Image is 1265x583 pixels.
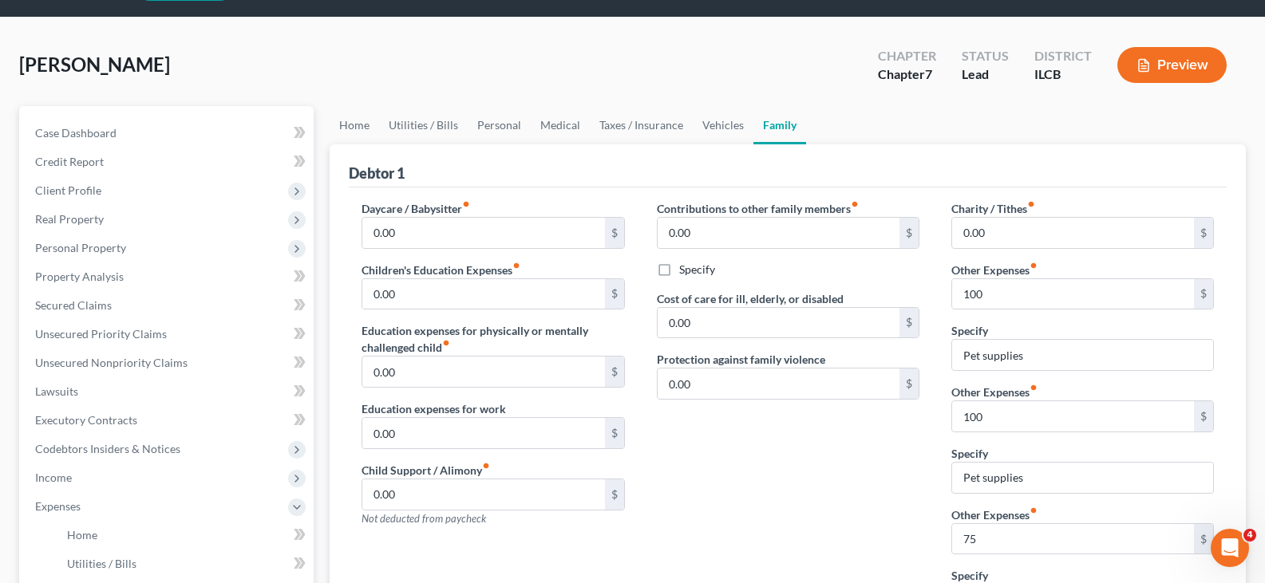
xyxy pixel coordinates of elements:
i: fiber_manual_record [1027,200,1035,208]
span: Credit Report [35,155,104,168]
div: $ [605,279,624,309]
span: Personal Property [35,241,126,254]
input: -- [362,479,604,510]
a: Home [54,521,314,550]
label: Cost of care for ill, elderly, or disabled [657,290,844,307]
a: Unsecured Priority Claims [22,320,314,349]
label: Specify [951,445,988,462]
span: Utilities / Bills [67,557,136,570]
i: fiber_manual_record [482,462,490,470]
label: Education expenses for physically or mentally challenged child [362,322,624,356]
div: $ [1194,218,1213,248]
a: Medical [531,106,590,144]
input: -- [362,279,604,309]
span: Not deducted from paycheck [362,512,486,525]
div: $ [899,368,919,399]
span: Client Profile [35,183,101,197]
a: Unsecured Nonpriority Claims [22,349,314,377]
i: fiber_manual_record [442,339,450,347]
span: Unsecured Nonpriority Claims [35,356,188,369]
i: fiber_manual_record [851,200,859,208]
a: Case Dashboard [22,119,314,148]
label: Contributions to other family members [657,200,859,217]
span: Home [67,528,97,542]
label: Education expenses for work [362,400,506,417]
div: Debtor 1 [349,163,405,183]
div: $ [899,218,919,248]
input: Specify... [952,463,1213,493]
div: $ [1194,401,1213,431]
a: Executory Contracts [22,406,314,435]
span: [PERSON_NAME] [19,53,170,76]
iframe: Intercom live chat [1211,529,1249,567]
label: Daycare / Babysitter [362,200,470,217]
span: 4 [1243,529,1256,542]
button: Preview [1117,47,1227,83]
label: Other Expenses [951,262,1038,278]
a: Secured Claims [22,291,314,320]
i: fiber_manual_record [1030,506,1038,514]
span: Income [35,471,72,484]
span: Real Property [35,212,104,226]
label: Children's Education Expenses [362,262,520,278]
span: Lawsuits [35,384,78,398]
label: Other Expenses [951,384,1038,400]
a: Utilities / Bills [379,106,468,144]
a: Vehicles [693,106,753,144]
div: ILCB [1034,65,1092,84]
i: fiber_manual_record [1030,384,1038,392]
label: Protection against family violence [657,351,825,368]
div: $ [899,308,919,338]
label: Child Support / Alimony [362,462,490,479]
div: $ [605,218,624,248]
label: Specify [679,262,715,278]
input: -- [362,418,604,448]
a: Credit Report [22,148,314,176]
input: -- [658,218,899,248]
label: Specify [951,322,988,339]
div: Status [962,47,1009,65]
div: District [1034,47,1092,65]
input: -- [952,279,1194,309]
div: $ [605,418,624,448]
a: Lawsuits [22,377,314,406]
a: Utilities / Bills [54,550,314,578]
input: -- [658,368,899,399]
a: Taxes / Insurance [590,106,693,144]
span: Unsecured Priority Claims [35,327,167,341]
a: Home [330,106,379,144]
input: -- [952,524,1194,554]
span: 7 [925,66,932,81]
div: $ [1194,279,1213,309]
input: -- [952,401,1194,431]
a: Property Analysis [22,262,314,291]
input: -- [362,218,604,248]
div: $ [605,479,624,510]
i: fiber_manual_record [1030,262,1038,270]
span: Property Analysis [35,270,124,283]
span: Codebtors Insiders & Notices [35,442,180,455]
input: -- [658,308,899,338]
div: Lead [962,65,1009,84]
i: fiber_manual_record [462,200,470,208]
label: Charity / Tithes [951,200,1035,217]
input: -- [952,218,1194,248]
div: Chapter [878,65,936,84]
span: Case Dashboard [35,126,117,140]
span: Expenses [35,499,81,513]
i: fiber_manual_record [512,262,520,270]
div: $ [605,356,624,387]
input: Specify... [952,340,1213,370]
span: Secured Claims [35,298,112,312]
div: $ [1194,524,1213,554]
input: -- [362,356,604,387]
div: Chapter [878,47,936,65]
label: Other Expenses [951,506,1038,523]
a: Family [753,106,806,144]
a: Personal [468,106,531,144]
span: Executory Contracts [35,413,137,427]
